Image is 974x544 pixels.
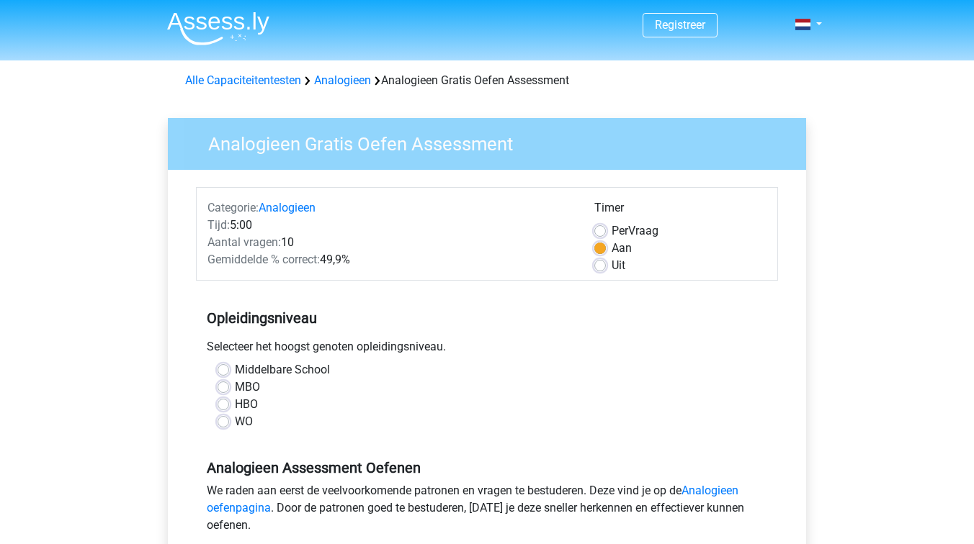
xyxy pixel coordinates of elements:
a: Analogieen [259,201,316,214]
div: Analogieen Gratis Oefen Assessment [179,72,795,89]
img: Assessly [167,12,269,45]
a: Registreer [655,18,705,32]
a: Alle Capaciteitentesten [185,73,301,87]
h5: Opleidingsniveau [207,304,767,332]
div: 5:00 [197,217,584,234]
div: Selecteer het hoogst genoten opleidingsniveau. [196,338,778,361]
div: 49,9% [197,251,584,268]
div: We raden aan eerst de veelvoorkomende patronen en vragen te bestuderen. Deze vind je op de . Door... [196,482,778,540]
span: Gemiddelde % correct: [207,253,320,266]
span: Per [612,224,628,237]
div: 10 [197,234,584,251]
label: Vraag [612,222,658,240]
label: MBO [235,378,260,396]
label: WO [235,413,253,430]
a: Analogieen [314,73,371,87]
span: Categorie: [207,201,259,214]
span: Aantal vragen: [207,235,281,249]
div: Timer [594,199,767,222]
label: Middelbare School [235,361,330,378]
label: Aan [612,240,632,257]
label: HBO [235,396,258,413]
h3: Analogieen Gratis Oefen Assessment [191,127,795,155]
label: Uit [612,257,625,274]
span: Tijd: [207,218,230,232]
h5: Analogieen Assessment Oefenen [207,459,767,476]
